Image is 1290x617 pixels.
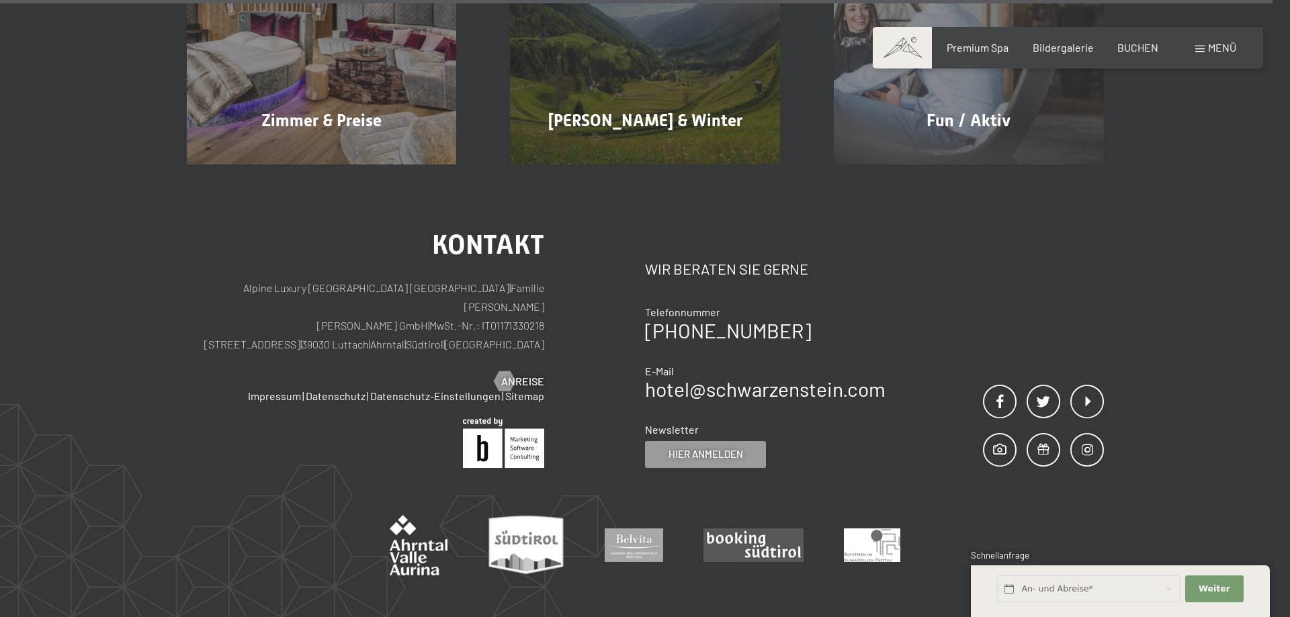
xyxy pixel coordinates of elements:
a: hotel@schwarzenstein.com [645,377,886,401]
span: Telefonnummer [645,305,720,318]
a: Sitemap [505,389,544,402]
span: Fun / Aktiv [927,111,1010,130]
span: Zimmer & Preise [261,111,382,130]
span: | [404,338,406,350]
img: Brandnamic GmbH | Leading Hospitality Solutions [463,418,544,468]
span: [PERSON_NAME] & Winter [548,111,742,130]
span: | [502,389,504,402]
span: | [509,281,511,294]
a: Impressum [248,389,301,402]
span: Wir beraten Sie gerne [645,260,808,277]
a: Datenschutz-Einstellungen [370,389,501,402]
span: | [302,389,304,402]
a: BUCHEN [1117,41,1158,54]
span: | [443,338,445,350]
span: | [428,319,429,332]
span: Weiter [1199,583,1230,595]
span: Anreise [501,374,544,389]
span: | [369,338,370,350]
span: Menü [1208,41,1236,54]
a: Datenschutz [306,389,365,402]
a: Anreise [494,374,544,389]
a: [PHONE_NUMBER] [645,318,811,342]
a: Bildergalerie [1033,41,1094,54]
p: Alpine Luxury [GEOGRAPHIC_DATA] [GEOGRAPHIC_DATA] Familie [PERSON_NAME] [PERSON_NAME] GmbH MwSt.-... [187,279,545,354]
span: Hier anmelden [669,447,743,461]
span: | [367,389,369,402]
span: | [300,338,302,350]
button: Weiter [1185,575,1243,603]
span: Schnellanfrage [971,550,1029,561]
span: Kontakt [432,229,544,260]
a: Premium Spa [947,41,1008,54]
span: Newsletter [645,423,699,436]
span: E-Mail [645,365,674,377]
